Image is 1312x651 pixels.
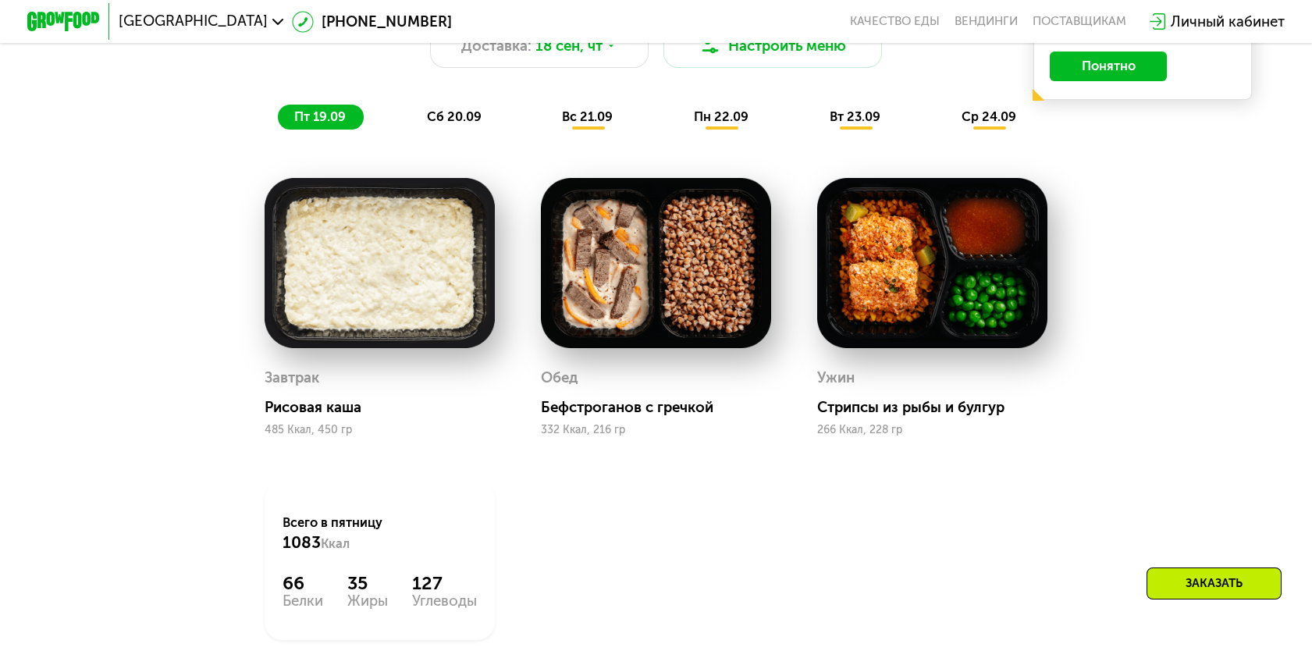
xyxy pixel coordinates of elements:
button: Понятно [1050,52,1168,80]
a: [PHONE_NUMBER] [292,11,451,33]
div: 127 [412,572,477,594]
div: Жиры [347,594,388,609]
span: Доставка: [461,35,532,57]
span: [GEOGRAPHIC_DATA] [119,14,268,29]
span: 1083 [283,532,321,552]
div: 66 [283,572,323,594]
span: пн 22.09 [694,109,748,124]
button: Настроить меню [663,24,882,68]
div: Рисовая каша [265,398,510,416]
span: сб 20.09 [427,109,482,124]
a: Качество еды [850,14,940,29]
span: пт 19.09 [294,109,346,124]
div: Стрипсы из рыбы и булгур [817,398,1062,416]
span: Ккал [321,536,350,551]
div: 35 [347,572,388,594]
span: 18 сен, чт [535,35,603,57]
span: вт 23.09 [830,109,880,124]
div: Заказать [1147,567,1282,599]
div: Завтрак [265,364,319,391]
div: Ужин [817,364,855,391]
a: Вендинги [955,14,1018,29]
div: Белки [283,594,323,609]
div: 266 Ккал, 228 гр [817,424,1048,436]
div: Бефстроганов с гречкой [541,398,786,416]
div: Личный кабинет [1171,11,1285,33]
div: Всего в пятницу [283,514,477,553]
div: 332 Ккал, 216 гр [541,424,772,436]
div: Обед [541,364,578,391]
div: Углеводы [412,594,477,609]
div: поставщикам [1033,14,1126,29]
span: ср 24.09 [962,109,1016,124]
div: 485 Ккал, 450 гр [265,424,496,436]
span: вс 21.09 [562,109,613,124]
